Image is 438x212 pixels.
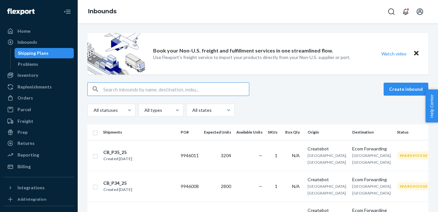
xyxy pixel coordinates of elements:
[308,176,347,183] div: Createbot
[350,124,394,140] th: Destination
[103,186,132,193] div: Created [DATE]
[234,124,265,140] th: Available Units
[17,84,52,90] div: Replenishments
[153,54,350,61] p: Use Flexport’s freight service to import your products directly from your Non-U.S. supplier or port.
[103,149,132,156] div: CB_P35_25
[385,5,398,18] button: Open Search Box
[265,124,283,140] th: SKUs
[308,184,347,195] span: [GEOGRAPHIC_DATA], [GEOGRAPHIC_DATA]
[384,83,428,96] button: Create inbound
[17,163,31,170] div: Billing
[4,150,74,160] a: Reporting
[4,104,74,115] a: Parcel
[83,2,122,21] ol: breadcrumbs
[100,124,178,140] th: Shipments
[4,138,74,148] a: Returns
[275,153,277,158] span: 1
[292,183,300,189] span: N/A
[4,93,74,103] a: Orders
[17,72,38,78] div: Inventory
[88,8,117,15] a: Inbounds
[413,5,426,18] button: Open account menu
[17,129,28,135] div: Prep
[18,61,38,67] div: Problems
[178,140,201,171] td: 9946011
[4,183,74,193] button: Integrations
[221,183,231,189] span: 2800
[352,184,392,195] span: [GEOGRAPHIC_DATA], [GEOGRAPHIC_DATA]
[4,116,74,126] a: Freight
[17,39,37,45] div: Inbounds
[352,176,392,183] div: Ecom Forwarding
[352,153,392,165] span: [GEOGRAPHIC_DATA], [GEOGRAPHIC_DATA]
[396,193,432,209] iframe: Opens a widget where you can chat to one of our agents
[153,47,333,54] p: Book your Non-U.S. freight and fulfillment services in one streamlined flow.
[17,140,35,147] div: Returns
[178,124,201,140] th: PO#
[178,171,201,202] td: 9946008
[283,124,305,140] th: Box Qty
[425,89,438,123] button: Help Center
[4,70,74,80] a: Inventory
[17,118,33,124] div: Freight
[221,153,231,158] span: 3204
[292,153,300,158] span: N/A
[399,5,412,18] button: Open notifications
[308,146,347,152] div: Createbot
[4,161,74,172] a: Billing
[103,156,132,162] div: Created [DATE]
[18,50,49,56] div: Shipping Plans
[17,196,46,202] div: Add Integration
[259,183,263,189] span: —
[103,180,132,186] div: CB_P34_25
[412,49,421,58] button: Close
[17,28,30,34] div: Home
[103,83,249,96] input: Search inbounds by name, destination, msku...
[15,59,74,69] a: Problems
[61,5,74,18] button: Close Navigation
[4,82,74,92] a: Replenishments
[201,124,234,140] th: Expected Units
[259,153,263,158] span: —
[17,184,45,191] div: Integrations
[4,195,74,203] a: Add Integration
[305,124,350,140] th: Origin
[308,153,347,165] span: [GEOGRAPHIC_DATA], [GEOGRAPHIC_DATA]
[17,152,39,158] div: Reporting
[7,8,35,15] img: Flexport logo
[275,183,277,189] span: 1
[15,48,74,58] a: Shipping Plans
[17,95,33,101] div: Orders
[4,26,74,36] a: Home
[4,37,74,47] a: Inbounds
[4,127,74,137] a: Prep
[17,106,31,113] div: Parcel
[352,146,392,152] div: Ecom Forwarding
[377,49,411,58] button: Watch video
